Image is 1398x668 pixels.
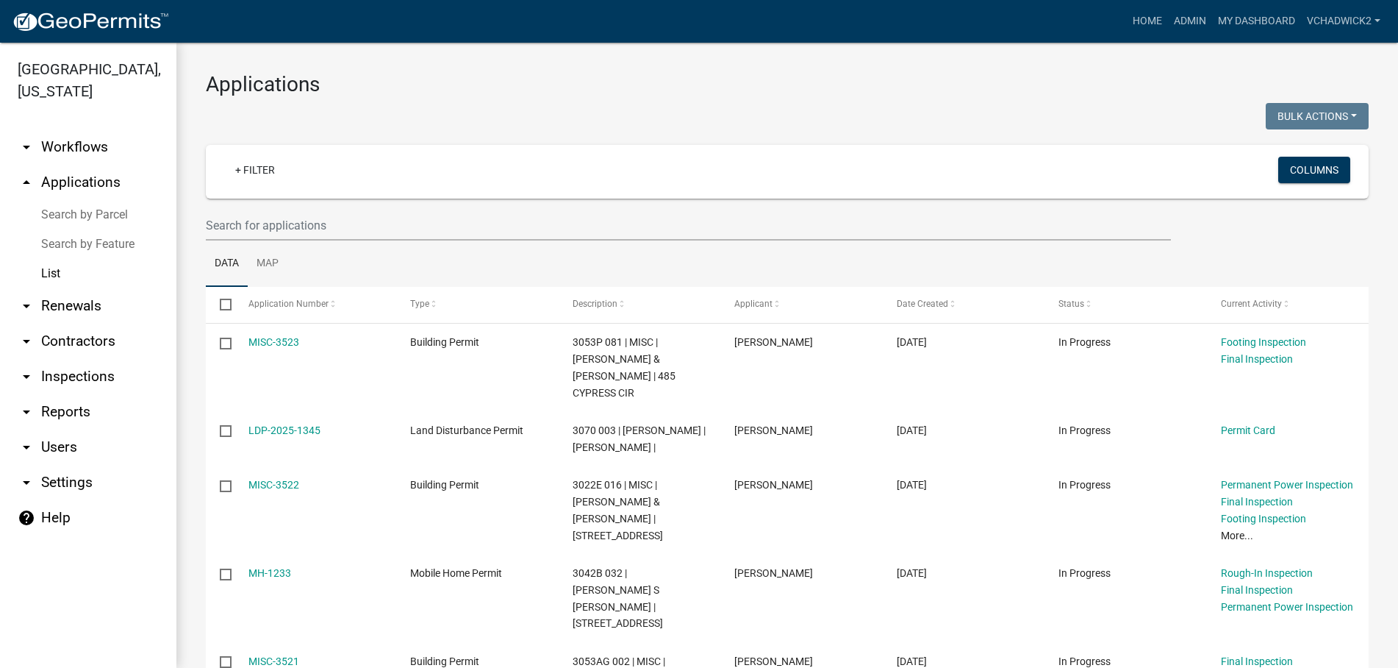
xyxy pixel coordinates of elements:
datatable-header-cell: Current Activity [1206,287,1369,322]
span: DONNIE WENDEL [734,655,813,667]
a: Footing Inspection [1221,336,1306,348]
span: In Progress [1058,336,1111,348]
a: MH-1233 [248,567,291,579]
a: More... [1221,530,1253,541]
span: In Progress [1058,479,1111,491]
i: arrow_drop_down [18,297,35,315]
i: arrow_drop_down [18,403,35,421]
span: Date Created [897,299,948,309]
span: In Progress [1058,655,1111,667]
span: 3022E 016 | MISC | ANTONIO & MILDRED DELGADO | 489 NUGGET LN [573,479,663,541]
span: Applicant [734,299,773,309]
span: Status [1058,299,1084,309]
span: ANTONIO DELGADO [734,479,813,491]
datatable-header-cell: Select [206,287,234,322]
datatable-header-cell: Status [1044,287,1207,322]
span: 10/10/2025 [897,479,927,491]
datatable-header-cell: Date Created [882,287,1044,322]
button: Bulk Actions [1266,103,1369,129]
i: arrow_drop_up [18,174,35,191]
span: 3042B 032 | LISA ANN S ASHLINE | 864 WILDCAT CREEK RD [573,567,663,629]
span: Mobile Home Permit [410,567,502,579]
datatable-header-cell: Application Number [234,287,396,322]
span: 10/10/2025 [897,655,927,667]
a: Rough-In Inspection [1221,567,1313,579]
i: arrow_drop_down [18,474,35,491]
i: help [18,509,35,527]
button: Columns [1278,157,1350,183]
span: 10/10/2025 [897,567,927,579]
span: 10/10/2025 [897,424,927,436]
span: LISA ASHLINE [734,567,813,579]
span: Building Permit [410,655,479,667]
span: Description [573,299,617,309]
span: Ronald Holbrook [734,424,813,436]
span: Current Activity [1221,299,1282,309]
i: arrow_drop_down [18,368,35,385]
a: MISC-3522 [248,479,299,491]
a: Final Inspection [1221,655,1293,667]
a: Permanent Power Inspection [1221,601,1353,613]
a: Admin [1168,7,1212,35]
a: MISC-3521 [248,655,299,667]
a: Final Inspection [1221,353,1293,365]
span: Type [410,299,429,309]
a: My Dashboard [1212,7,1301,35]
datatable-header-cell: Description [558,287,720,322]
span: 10/10/2025 [897,336,927,348]
datatable-header-cell: Type [396,287,559,322]
i: arrow_drop_down [18,333,35,350]
a: Permit Card [1221,424,1275,436]
span: In Progress [1058,424,1111,436]
i: arrow_drop_down [18,138,35,156]
h3: Applications [206,72,1369,97]
a: Final Inspection [1221,584,1293,596]
a: Permanent Power Inspection [1221,479,1353,491]
span: Land Disturbance Permit [410,424,523,436]
input: Search for applications [206,210,1171,241]
i: arrow_drop_down [18,438,35,456]
span: LORENA HOFFMAN [734,336,813,348]
span: 3070 003 | RONALD D HOLBROOK | HOLBROOK RHONDA | [573,424,706,453]
a: Home [1127,7,1168,35]
a: Map [248,241,287,288]
span: Application Number [248,299,329,309]
a: Final Inspection [1221,496,1293,508]
span: Building Permit [410,336,479,348]
span: Building Permit [410,479,479,491]
a: MISC-3523 [248,336,299,348]
a: + Filter [223,157,287,183]
a: VChadwick2 [1301,7,1386,35]
a: LDP-2025-1345 [248,424,320,436]
datatable-header-cell: Applicant [720,287,883,322]
span: 3053P 081 | MISC | JAMES & LORENA HOFFMAN | 485 CYPRESS CIR [573,336,675,398]
a: Footing Inspection [1221,513,1306,525]
a: Data [206,241,248,288]
span: In Progress [1058,567,1111,579]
